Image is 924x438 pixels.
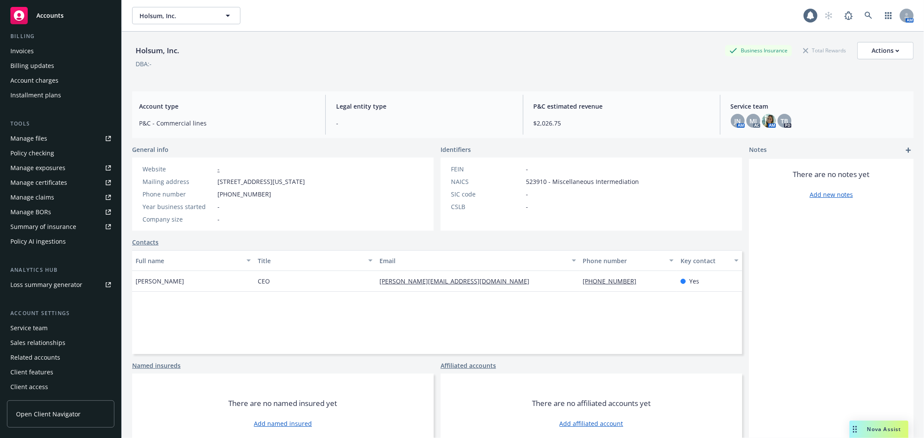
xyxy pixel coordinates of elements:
a: Client features [7,365,114,379]
div: Phone number [583,256,664,265]
div: Loss summary generator [10,278,82,292]
div: Key contact [681,256,729,265]
div: Holsum, Inc. [132,45,183,56]
div: Manage certificates [10,176,67,190]
div: Summary of insurance [10,220,76,234]
a: Add named insured [254,419,312,428]
a: Manage exposures [7,161,114,175]
div: NAICS [451,177,522,186]
div: Billing updates [10,59,54,73]
div: Installment plans [10,88,61,102]
div: Invoices [10,44,34,58]
div: Email [379,256,566,265]
span: Identifiers [441,145,471,154]
div: Policy AI ingestions [10,235,66,248]
span: - [217,202,220,211]
div: Tools [7,119,114,128]
div: Account settings [7,309,114,318]
a: Report a Bug [840,7,857,24]
span: - [526,164,528,174]
div: Drag to move [849,421,860,438]
div: Manage claims [10,190,54,204]
a: Add affiliated account [560,419,623,428]
a: add [903,145,914,155]
a: Client access [7,380,114,394]
a: Account charges [7,74,114,87]
span: P&C - Commercial lines [139,119,315,128]
div: Client access [10,380,48,394]
img: photo [762,114,776,128]
a: Policy checking [7,146,114,160]
div: Related accounts [10,351,60,364]
div: Manage BORs [10,205,51,219]
span: JN [734,116,741,126]
a: Installment plans [7,88,114,102]
button: Full name [132,250,254,271]
div: CSLB [451,202,522,211]
div: Phone number [143,190,214,199]
span: TB [781,116,788,126]
div: Client features [10,365,53,379]
span: Yes [689,277,699,286]
button: Actions [857,42,914,59]
button: Phone number [580,250,677,271]
a: Summary of insurance [7,220,114,234]
div: Mailing address [143,177,214,186]
div: Full name [136,256,241,265]
a: Manage certificates [7,176,114,190]
a: Search [860,7,877,24]
a: [PHONE_NUMBER] [583,277,644,285]
div: DBA: - [136,59,152,68]
div: Actions [872,42,899,59]
div: Business Insurance [725,45,792,56]
span: Account type [139,102,315,111]
div: Manage files [10,132,47,145]
span: - [336,119,512,128]
a: Loss summary generator [7,278,114,292]
div: Service team [10,321,48,335]
div: Total Rewards [799,45,850,56]
a: Manage claims [7,190,114,204]
a: Manage files [7,132,114,145]
a: [PERSON_NAME][EMAIL_ADDRESS][DOMAIN_NAME] [379,277,536,285]
div: Manage exposures [10,161,65,175]
span: Holsum, Inc. [139,11,214,20]
span: P&C estimated revenue [534,102,710,111]
button: Holsum, Inc. [132,7,240,24]
div: Analytics hub [7,266,114,274]
a: Switch app [880,7,897,24]
span: Accounts [36,12,64,19]
a: Manage BORs [7,205,114,219]
span: [PHONE_NUMBER] [217,190,271,199]
div: Policy checking [10,146,54,160]
a: Affiliated accounts [441,361,496,370]
div: Sales relationships [10,336,65,350]
a: Policy AI ingestions [7,235,114,248]
span: $2,026.75 [534,119,710,128]
a: Accounts [7,3,114,28]
div: Year business started [143,202,214,211]
div: Company size [143,215,214,224]
button: Key contact [677,250,742,271]
span: Nova Assist [867,425,901,433]
span: General info [132,145,169,154]
a: Service team [7,321,114,335]
button: Email [376,250,579,271]
a: Related accounts [7,351,114,364]
span: There are no named insured yet [229,398,337,409]
span: - [526,190,528,199]
span: [STREET_ADDRESS][US_STATE] [217,177,305,186]
div: Title [258,256,363,265]
div: Account charges [10,74,58,87]
span: Open Client Navigator [16,409,81,419]
button: Title [254,250,376,271]
span: CEO [258,277,270,286]
a: - [217,165,220,173]
span: - [217,215,220,224]
div: FEIN [451,164,522,174]
span: 523910 - Miscellaneous Intermediation [526,177,639,186]
span: There are no affiliated accounts yet [532,398,651,409]
a: Billing updates [7,59,114,73]
span: [PERSON_NAME] [136,277,184,286]
span: Notes [749,145,767,155]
